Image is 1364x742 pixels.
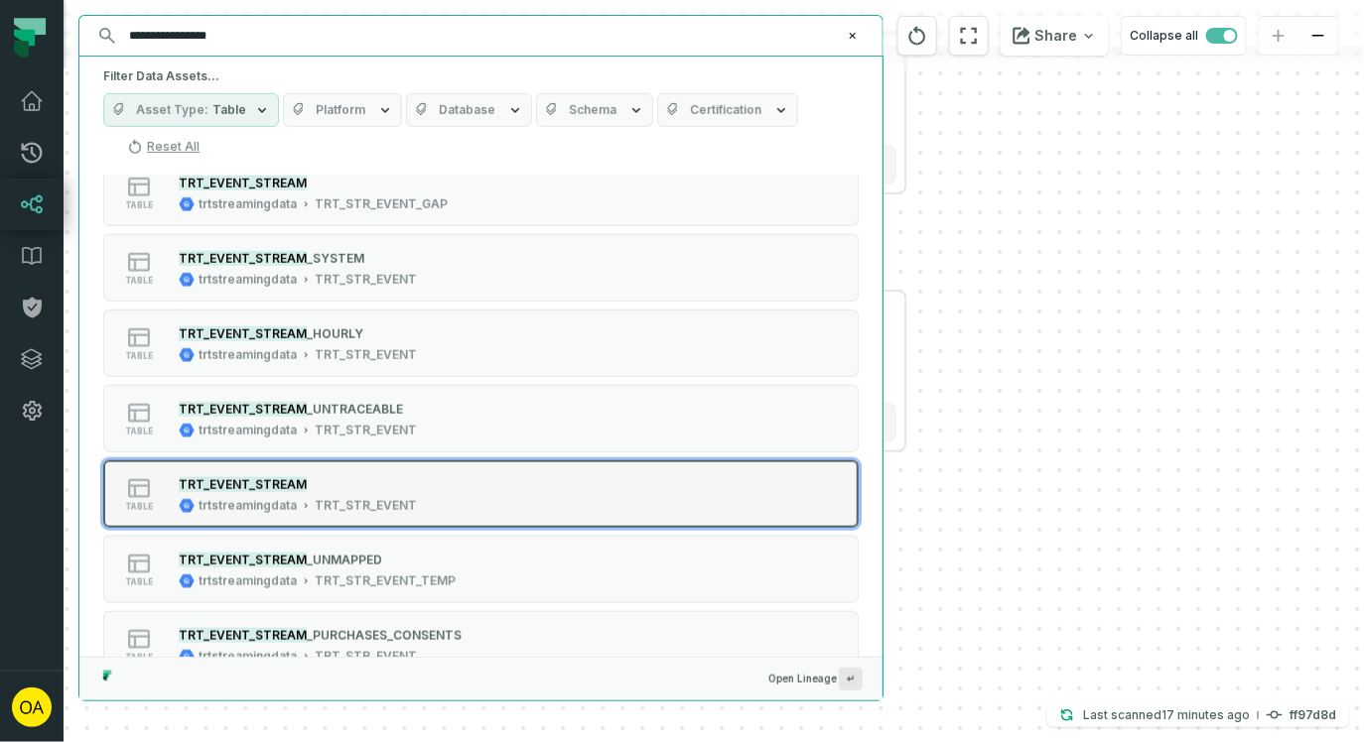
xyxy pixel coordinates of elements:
[119,131,207,163] button: Reset All
[307,401,403,416] span: _UNTRACEABLE
[179,476,307,491] mark: TRT_EVENT_STREAM
[536,93,653,127] button: Schema
[79,175,883,657] div: Suggestions
[315,272,417,288] div: TRT_STR_EVENT
[179,627,307,642] mark: TRT_EVENT_STREAM
[315,196,448,212] div: TRT_STR_EVENT_GAP
[103,159,859,226] button: tabletrtstreamingdataTRT_STR_EVENT_GAP
[125,653,153,663] span: table
[103,385,859,452] button: tabletrtstreamingdataTRT_STR_EVENT
[315,347,417,363] div: TRT_STR_EVENT
[315,498,417,514] div: TRT_STR_EVENT
[199,649,297,665] div: trtstreamingdata
[179,325,307,340] mark: TRT_EVENT_STREAM
[406,93,532,127] button: Database
[1001,16,1109,56] button: Share
[199,423,297,438] div: trtstreamingdata
[307,552,382,566] span: _UNMAPPED
[136,102,208,118] span: Asset Type
[125,502,153,512] span: table
[199,347,297,363] div: trtstreamingdata
[1047,703,1349,727] button: Last scanned[DATE] 11:15:44 AMff97d8d
[103,68,859,84] h5: Filter Data Assets...
[439,102,495,118] span: Database
[199,498,297,514] div: trtstreamingdata
[1083,705,1250,725] p: Last scanned
[179,401,307,416] mark: TRT_EVENT_STREAM
[307,325,363,340] span: _HOURLY
[103,536,859,603] button: tabletrtstreamingdataTRT_STR_EVENT_TEMP
[199,196,297,212] div: trtstreamingdata
[283,93,402,127] button: Platform
[179,552,307,566] mark: TRT_EVENT_STREAM
[1298,17,1338,56] button: zoom out
[839,668,863,690] span: Press ↵ to add a new Data Asset to the graph
[843,26,863,46] button: Clear search query
[103,234,859,302] button: tabletrtstreamingdataTRT_STR_EVENT
[307,627,462,642] span: _PURCHASES_CONSENTS
[199,573,297,589] div: trtstreamingdata
[1161,707,1250,722] relative-time: Sep 3, 2025, 11:15 AM GMT+3
[315,423,417,438] div: TRT_STR_EVENT
[1121,16,1247,56] button: Collapse all
[12,687,52,727] img: avatar of Or Artsi
[569,102,616,118] span: Schema
[199,272,297,288] div: trtstreamingdata
[768,668,863,690] span: Open Lineage
[125,351,153,361] span: table
[307,250,364,265] span: _SYSTEM
[1291,709,1337,721] h4: ff97d8d
[103,611,859,679] button: tabletrtstreamingdataTRT_STR_EVENT
[179,175,307,189] mark: TRT_EVENT_STREAM
[315,573,456,589] div: TRT_STR_EVENT_TEMP
[315,649,417,665] div: TRT_STR_EVENT
[125,200,153,210] span: table
[125,577,153,587] span: table
[103,93,279,127] button: Asset TypeTable
[103,460,859,528] button: tabletrtstreamingdataTRT_STR_EVENT
[657,93,798,127] button: Certification
[212,102,246,118] span: Table
[103,309,859,377] button: tabletrtstreamingdataTRT_STR_EVENT
[179,250,307,265] mark: TRT_EVENT_STREAM
[316,102,365,118] span: Platform
[125,276,153,286] span: table
[125,427,153,436] span: table
[690,102,761,118] span: Certification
